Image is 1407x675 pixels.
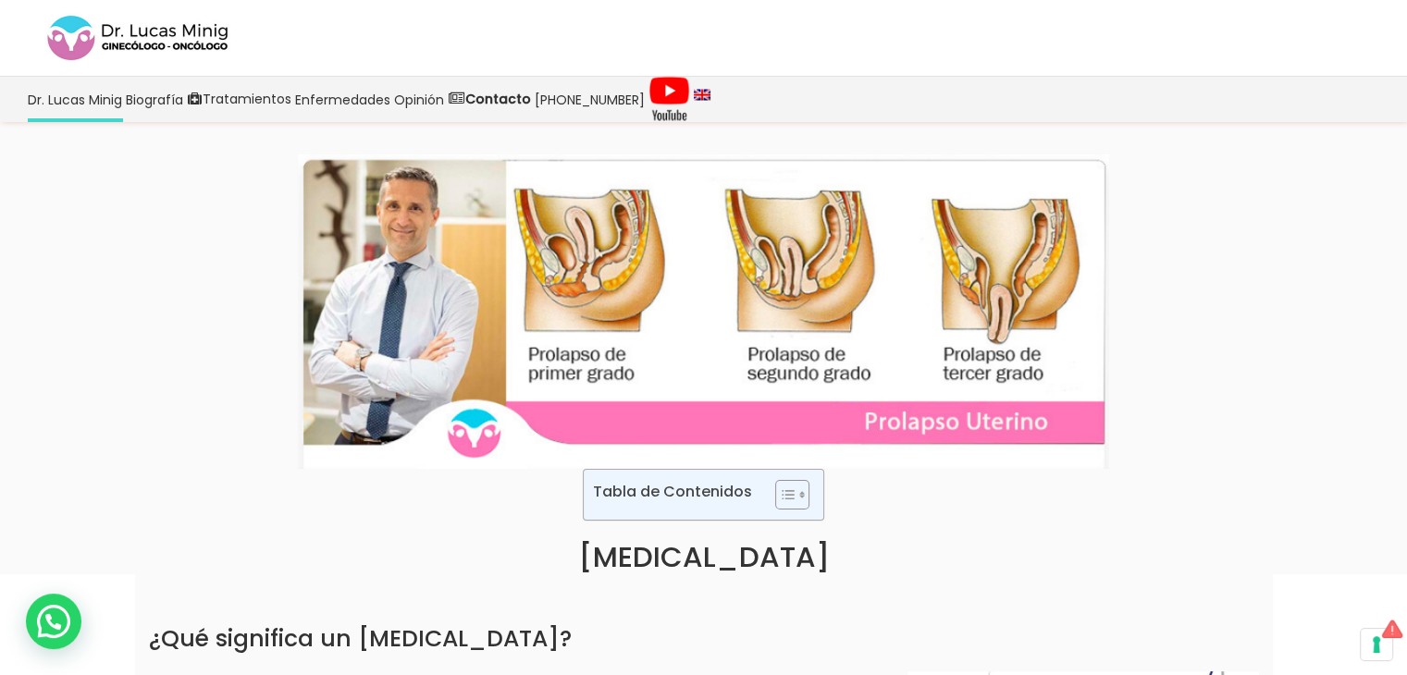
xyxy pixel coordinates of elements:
[446,77,533,122] a: Contacto
[28,89,122,110] span: Dr. Lucas Minig
[647,77,692,122] a: Videos Youtube Ginecología
[203,89,291,110] span: Tratamientos
[26,594,81,649] div: WhatsApp contact
[694,89,710,100] img: language english
[648,76,690,122] img: Videos Youtube Ginecología
[465,90,531,108] strong: Contacto
[392,77,446,122] a: Opinión
[26,77,124,122] a: Dr. Lucas Minig
[394,89,444,110] span: Opinión
[185,77,293,122] a: Tratamientos
[593,481,752,502] p: Tabla de Contenidos
[692,77,712,122] a: language english
[295,89,390,110] span: Enfermedades
[533,77,647,122] a: [PHONE_NUMBER]
[293,77,392,122] a: Enfermedades
[149,625,1259,653] h2: ¿Qué significa un [MEDICAL_DATA]?
[124,77,185,122] a: Biografía
[298,154,1109,469] img: prolapso uterino definición
[126,89,183,110] span: Biografía
[761,479,805,510] a: Toggle Table of Content
[535,89,645,110] span: [PHONE_NUMBER]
